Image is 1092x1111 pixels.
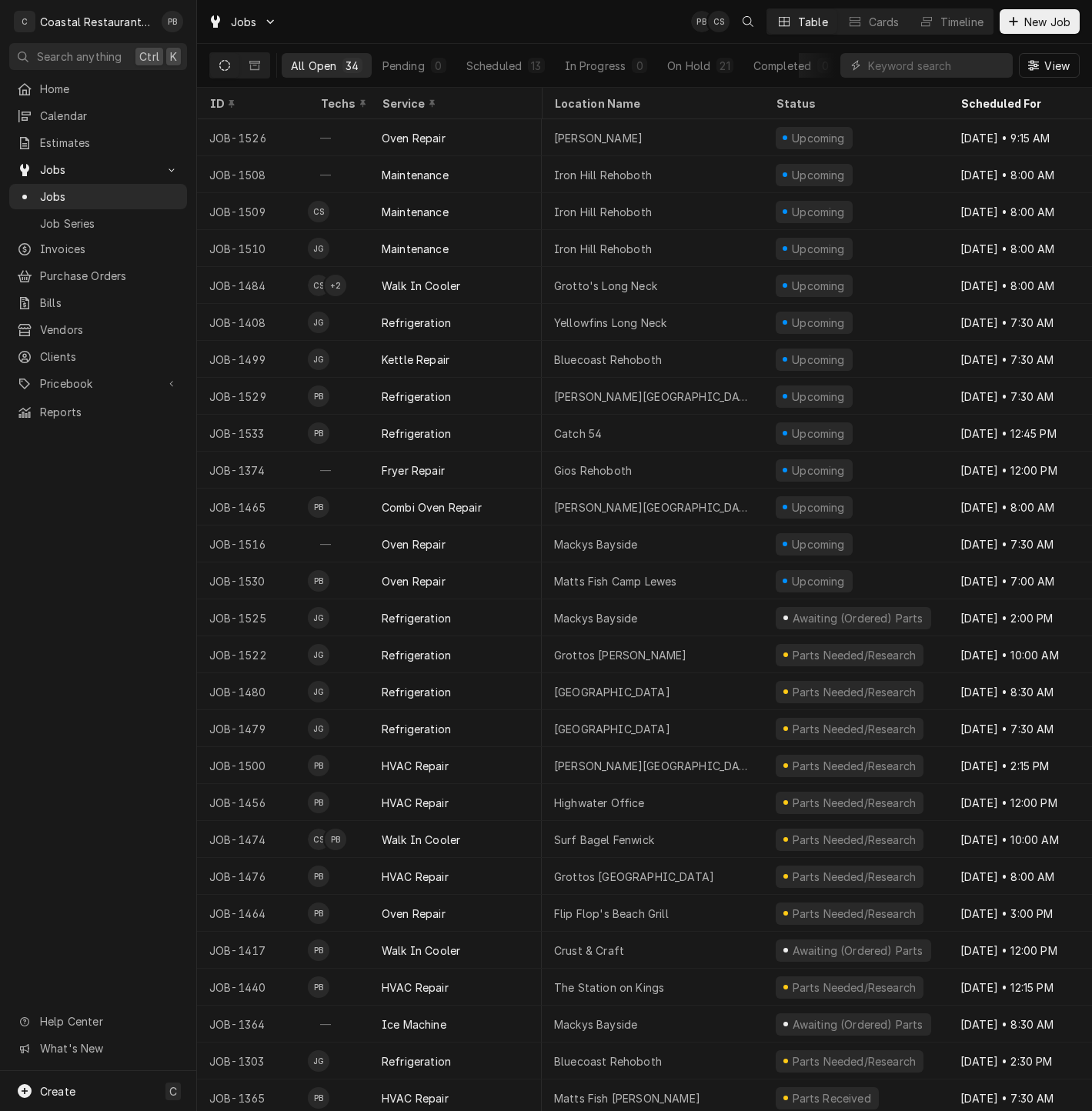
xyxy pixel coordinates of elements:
[40,1013,178,1029] span: Help Center
[308,349,329,370] div: James Gatton's Avatar
[308,644,329,666] div: James Gatton's Avatar
[308,755,329,776] div: PB
[40,162,156,178] span: Jobs
[382,906,446,922] div: Oven Repair
[197,599,308,636] div: JOB-1525
[790,906,917,922] div: Parts Needed/Research
[40,14,153,30] div: Coastal Restaurant Repair
[197,636,308,673] div: JOB-1522
[565,58,626,74] div: In Progress
[197,821,308,858] div: JOB-1474
[197,932,308,969] div: JOB-1417
[308,681,329,702] div: James Gatton's Avatar
[40,295,179,311] span: Bills
[667,58,710,74] div: On Hold
[554,462,632,479] div: Gios Rehoboth
[40,241,179,257] span: Invoices
[554,1053,662,1069] div: Bluecoast Rehoboth
[382,832,460,848] div: Walk In Cooler
[14,11,35,32] div: Coastal Restaurant Repair's Avatar
[308,201,329,222] div: Chris Sockriter's Avatar
[308,866,329,887] div: Phill Blush's Avatar
[308,792,329,813] div: Phill Blush's Avatar
[162,11,183,32] div: Phill Blush's Avatar
[635,58,644,74] div: 0
[308,939,329,961] div: PB
[9,76,187,102] a: Home
[1041,58,1073,74] span: View
[9,290,187,315] a: Bills
[308,496,329,518] div: PB
[790,684,917,700] div: Parts Needed/Research
[40,404,179,420] span: Reports
[382,204,449,220] div: Maintenance
[790,278,847,294] div: Upcoming
[790,795,917,811] div: Parts Needed/Research
[308,718,329,739] div: James Gatton's Avatar
[14,11,35,32] div: C
[9,263,187,289] a: Purchase Orders
[9,236,187,262] a: Invoices
[40,322,179,338] span: Vendors
[197,193,308,230] div: JOB-1509
[554,1090,700,1106] div: Matts Fish [PERSON_NAME]
[790,425,847,442] div: Upcoming
[554,684,670,700] div: [GEOGRAPHIC_DATA]
[308,939,329,961] div: Phill Blush's Avatar
[554,832,654,848] div: Surf Bagel Fenwick
[790,241,847,257] div: Upcoming
[308,644,329,666] div: JG
[169,1083,177,1099] span: C
[308,866,329,887] div: PB
[197,562,308,599] div: JOB-1530
[382,389,451,405] div: Refrigeration
[382,58,425,74] div: Pending
[554,167,652,183] div: Iron Hill Rehoboth
[790,204,847,220] div: Upcoming
[790,1053,917,1069] div: Parts Needed/Research
[554,389,751,405] div: [PERSON_NAME][GEOGRAPHIC_DATA]
[308,201,329,222] div: CS
[790,610,924,626] div: Awaiting (Ordered) Parts
[382,95,526,112] div: Service
[9,184,187,209] a: Jobs
[790,832,917,848] div: Parts Needed/Research
[308,902,329,924] div: Phill Blush's Avatar
[308,1087,329,1109] div: Phill Blush's Avatar
[691,11,713,32] div: Phill Blush's Avatar
[308,829,329,850] div: Chris Sockriter's Avatar
[790,389,847,405] div: Upcoming
[308,496,329,518] div: Phill Blush's Avatar
[197,378,308,415] div: JOB-1529
[554,130,643,146] div: [PERSON_NAME]
[554,352,662,368] div: Bluecoast Rehoboth
[554,979,664,996] div: The Station on Kings
[308,1006,369,1043] div: —
[382,721,451,737] div: Refrigeration
[9,103,187,128] a: Calendar
[382,795,449,811] div: HVAC Repair
[325,829,346,850] div: Phill Blush's Avatar
[554,1016,637,1033] div: Mackys Bayside
[940,14,983,30] div: Timeline
[382,1053,451,1069] div: Refrigeration
[554,758,751,774] div: [PERSON_NAME][GEOGRAPHIC_DATA]
[308,755,329,776] div: Phill Blush's Avatar
[9,130,187,155] a: Estimates
[554,204,652,220] div: Iron Hill Rehoboth
[1021,14,1074,30] span: New Job
[554,95,748,112] div: Location Name
[382,1090,449,1106] div: HVAC Repair
[40,108,179,124] span: Calendar
[197,525,308,562] div: JOB-1516
[209,95,292,112] div: ID
[790,352,847,368] div: Upcoming
[202,9,283,35] a: Go to Jobs
[308,570,329,592] div: PB
[40,81,179,97] span: Home
[1000,9,1080,34] button: New Job
[776,95,933,112] div: Status
[1019,53,1080,78] button: View
[197,452,308,489] div: JOB-1374
[197,415,308,452] div: JOB-1533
